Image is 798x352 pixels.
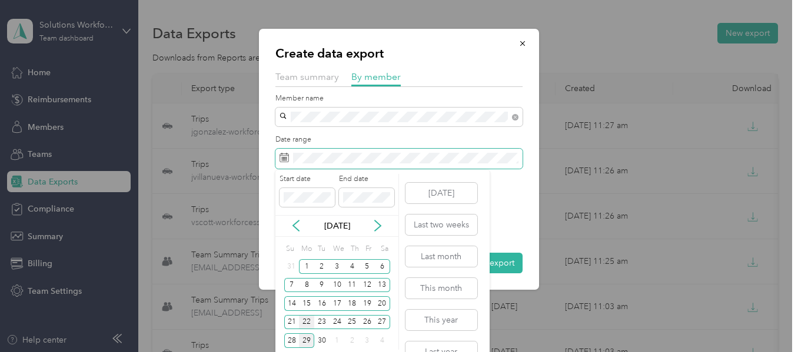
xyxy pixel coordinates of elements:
div: 27 [375,315,390,330]
button: This month [405,278,477,299]
div: 2 [314,259,330,274]
div: 23 [314,315,330,330]
div: 12 [360,278,375,293]
div: 19 [360,296,375,311]
div: 7 [284,278,300,293]
div: Tu [316,241,327,257]
div: Su [284,241,295,257]
div: 15 [299,296,314,311]
iframe: Everlance-gr Chat Button Frame [732,286,798,352]
span: By member [351,71,401,82]
span: Team summary [275,71,339,82]
div: 13 [375,278,390,293]
div: 6 [375,259,390,274]
label: Member name [275,93,523,104]
label: Start date [280,174,335,185]
div: 3 [330,259,345,274]
div: 8 [299,278,314,293]
div: 30 [314,333,330,348]
div: 28 [284,333,300,348]
label: End date [339,174,394,185]
div: Fr [364,241,375,257]
label: Date range [275,135,523,145]
div: 3 [360,333,375,348]
div: 1 [299,259,314,274]
div: 17 [330,296,345,311]
p: [DATE] [312,220,362,232]
div: Sa [379,241,390,257]
button: Last month [405,246,477,267]
div: 18 [344,296,360,311]
div: Mo [299,241,312,257]
div: 31 [284,259,300,274]
div: 9 [314,278,330,293]
div: 16 [314,296,330,311]
div: 4 [344,259,360,274]
div: 11 [344,278,360,293]
div: 25 [344,315,360,330]
div: 1 [330,333,345,348]
div: 2 [344,333,360,348]
div: We [331,241,345,257]
div: 20 [375,296,390,311]
div: 4 [375,333,390,348]
div: 21 [284,315,300,330]
div: Th [348,241,360,257]
button: Last two weeks [405,214,477,235]
div: 14 [284,296,300,311]
p: Create data export [275,45,523,62]
div: 10 [330,278,345,293]
button: [DATE] [405,183,477,203]
div: 24 [330,315,345,330]
div: 22 [299,315,314,330]
div: 26 [360,315,375,330]
div: 29 [299,333,314,348]
div: 5 [360,259,375,274]
button: This year [405,310,477,330]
